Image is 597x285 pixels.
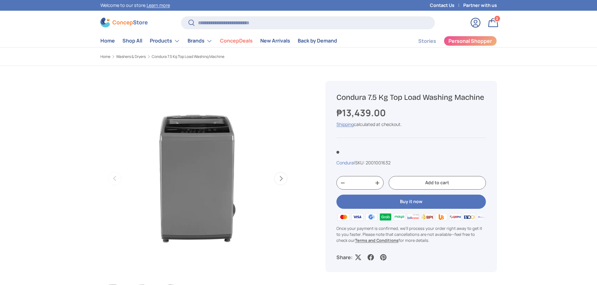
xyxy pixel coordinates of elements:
a: Personal Shopper [444,36,497,46]
img: ubp [434,212,448,221]
a: Brands [188,35,212,47]
a: Learn more [147,2,170,8]
button: Add to cart [389,176,486,190]
span: SKU: [355,160,365,166]
a: New Arrivals [260,35,290,47]
a: Back by Demand [298,35,337,47]
a: Terms and Conditions [355,237,398,243]
span: 2001001632 [366,160,391,166]
a: Stories [418,35,436,47]
a: Shop All [122,35,142,47]
button: Buy it now [336,195,486,209]
a: Contact Us [430,2,463,9]
a: Partner with us [463,2,497,9]
summary: Brands [184,35,216,47]
a: Home [100,55,110,59]
img: bpi [420,212,434,221]
nav: Breadcrumbs [100,54,311,60]
a: Condura 7.5 Kg Top Load Washing Machine [152,55,224,59]
div: calculated at checkout. [336,121,486,128]
span: | [354,160,391,166]
a: Products [150,35,180,47]
a: Shipping [336,121,354,127]
p: Once your payment is confirmed, we'll process your order right away to get it to you faster. Plea... [336,225,486,244]
a: Washers & Dryers [116,55,146,59]
span: 2 [496,16,498,21]
h1: Condura 7.5 Kg Top Load Washing Machine [336,93,486,102]
img: grabpay [378,212,392,221]
a: Condura [336,160,354,166]
img: visa [351,212,364,221]
img: qrph [448,212,462,221]
a: Home [100,35,115,47]
strong: ₱13,439.00 [336,106,387,119]
img: billease [406,212,420,221]
img: ConcepStore [100,18,148,27]
img: bdo [462,212,476,221]
nav: Primary [100,35,337,47]
p: Welcome to our store. [100,2,170,9]
img: metrobank [476,212,490,221]
span: Personal Shopper [448,38,492,43]
a: ConcepDeals [220,35,253,47]
img: maya [392,212,406,221]
nav: Secondary [403,35,497,47]
p: Share: [336,254,352,261]
img: master [336,212,350,221]
summary: Products [146,35,184,47]
img: gcash [364,212,378,221]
